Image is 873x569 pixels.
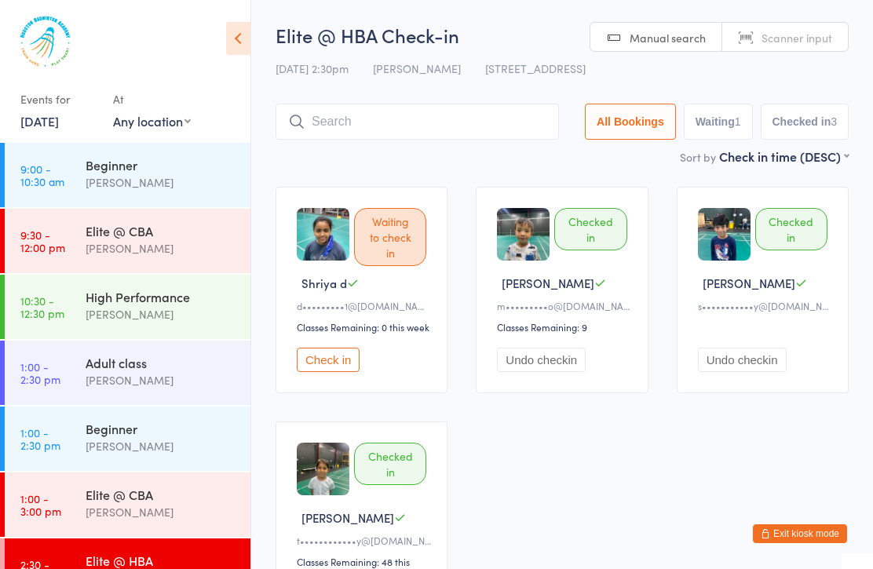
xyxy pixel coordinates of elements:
[698,299,832,312] div: s•••••••••••y@[DOMAIN_NAME]
[703,275,795,291] span: [PERSON_NAME]
[20,112,59,129] a: [DATE]
[16,12,75,71] img: Houston Badminton Academy
[86,503,237,521] div: [PERSON_NAME]
[301,275,347,291] span: Shriya d
[86,239,237,257] div: [PERSON_NAME]
[86,288,237,305] div: High Performance
[762,30,832,46] span: Scanner input
[497,348,586,372] button: Undo checkin
[86,552,237,569] div: Elite @ HBA
[735,115,741,128] div: 1
[86,222,237,239] div: Elite @ CBA
[113,112,191,129] div: Any location
[86,354,237,371] div: Adult class
[719,148,849,165] div: Check in time (DESC)
[5,407,250,471] a: 1:00 -2:30 pmBeginner[PERSON_NAME]
[354,443,426,485] div: Checked in
[297,348,360,372] button: Check in
[86,437,237,455] div: [PERSON_NAME]
[276,22,849,48] h2: Elite @ HBA Check-in
[20,228,65,253] time: 9:30 - 12:00 pm
[297,299,431,312] div: d•••••••••1@[DOMAIN_NAME]
[86,420,237,437] div: Beginner
[497,208,550,261] img: image1683207563.png
[684,104,753,140] button: Waiting1
[554,208,626,250] div: Checked in
[753,524,847,543] button: Exit kiosk mode
[297,534,431,547] div: t••••••••••••y@[DOMAIN_NAME]
[630,30,706,46] span: Manual search
[5,275,250,339] a: 10:30 -12:30 pmHigh Performance[PERSON_NAME]
[20,426,60,451] time: 1:00 - 2:30 pm
[680,149,716,165] label: Sort by
[755,208,827,250] div: Checked in
[297,320,431,334] div: Classes Remaining: 0 this week
[86,156,237,173] div: Beginner
[5,209,250,273] a: 9:30 -12:00 pmElite @ CBA[PERSON_NAME]
[698,348,787,372] button: Undo checkin
[297,443,349,495] img: image1717610517.png
[301,509,394,526] span: [PERSON_NAME]
[585,104,676,140] button: All Bookings
[86,371,237,389] div: [PERSON_NAME]
[831,115,837,128] div: 3
[5,143,250,207] a: 9:00 -10:30 amBeginner[PERSON_NAME]
[373,60,461,76] span: [PERSON_NAME]
[20,294,64,319] time: 10:30 - 12:30 pm
[502,275,594,291] span: [PERSON_NAME]
[86,486,237,503] div: Elite @ CBA
[5,472,250,537] a: 1:00 -3:00 pmElite @ CBA[PERSON_NAME]
[497,299,631,312] div: m•••••••••o@[DOMAIN_NAME]
[5,341,250,405] a: 1:00 -2:30 pmAdult class[PERSON_NAME]
[698,208,751,261] img: image1734966354.png
[276,60,349,76] span: [DATE] 2:30pm
[113,86,191,112] div: At
[497,320,631,334] div: Classes Remaining: 9
[354,208,426,266] div: Waiting to check in
[20,360,60,385] time: 1:00 - 2:30 pm
[297,208,349,261] img: image1624299057.png
[20,492,61,517] time: 1:00 - 3:00 pm
[276,104,559,140] input: Search
[20,86,97,112] div: Events for
[485,60,586,76] span: [STREET_ADDRESS]
[761,104,849,140] button: Checked in3
[20,162,64,188] time: 9:00 - 10:30 am
[86,173,237,191] div: [PERSON_NAME]
[86,305,237,323] div: [PERSON_NAME]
